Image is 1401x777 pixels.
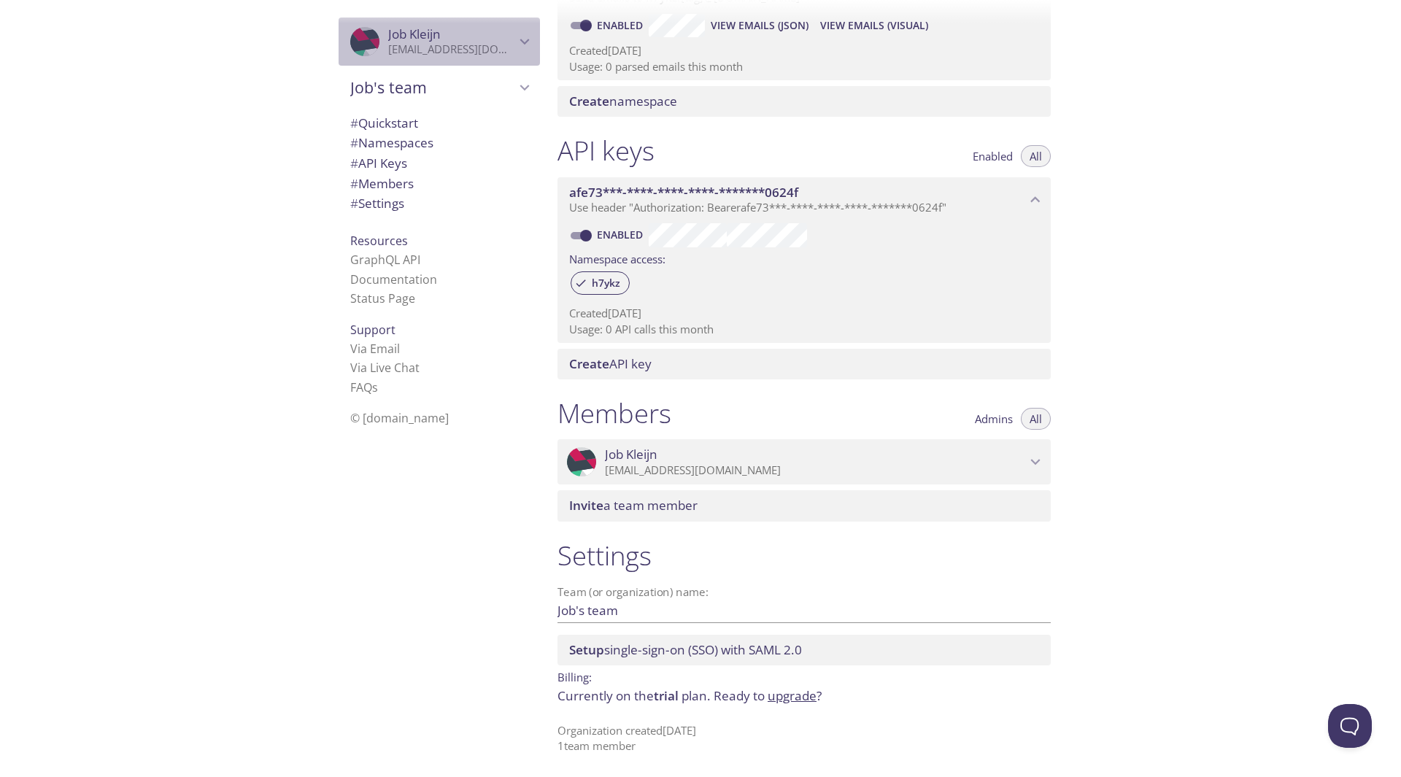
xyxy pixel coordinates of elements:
[966,408,1022,430] button: Admins
[339,174,540,194] div: Members
[339,69,540,107] div: Job's team
[595,18,649,32] a: Enabled
[350,360,420,376] a: Via Live Chat
[569,93,677,109] span: namespace
[964,145,1022,167] button: Enabled
[557,490,1051,521] div: Invite a team member
[1328,704,1372,748] iframe: Help Scout Beacon - Open
[711,17,808,34] span: View Emails (JSON)
[571,271,630,295] div: h7ykz
[569,59,1039,74] p: Usage: 0 parsed emails this month
[569,93,609,109] span: Create
[350,322,395,338] span: Support
[1021,145,1051,167] button: All
[569,641,604,658] span: Setup
[350,175,358,192] span: #
[557,349,1051,379] div: Create API Key
[557,587,709,598] label: Team (or organization) name:
[569,247,665,268] label: Namespace access:
[557,439,1051,484] div: Job Kleijn
[569,497,603,514] span: Invite
[605,447,657,463] span: Job Kleijn
[350,379,378,395] a: FAQ
[768,687,817,704] a: upgrade
[814,14,934,37] button: View Emails (Visual)
[350,195,404,212] span: Settings
[583,277,629,290] span: h7ykz
[339,133,540,153] div: Namespaces
[557,723,1051,754] p: Organization created [DATE] 1 team member
[350,341,400,357] a: Via Email
[339,18,540,66] div: Job Kleijn
[350,115,358,131] span: #
[557,665,1051,687] p: Billing:
[388,26,441,42] span: Job Kleijn
[1021,408,1051,430] button: All
[714,687,822,704] span: Ready to ?
[569,355,609,372] span: Create
[569,355,652,372] span: API key
[339,153,540,174] div: API Keys
[350,77,515,98] span: Job's team
[350,252,420,268] a: GraphQL API
[557,539,1051,572] h1: Settings
[569,641,802,658] span: single-sign-on (SSO) with SAML 2.0
[350,115,418,131] span: Quickstart
[557,134,655,167] h1: API keys
[372,379,378,395] span: s
[350,134,433,151] span: Namespaces
[350,271,437,287] a: Documentation
[388,42,515,57] p: [EMAIL_ADDRESS][DOMAIN_NAME]
[705,14,814,37] button: View Emails (JSON)
[350,233,408,249] span: Resources
[557,86,1051,117] div: Create namespace
[820,17,928,34] span: View Emails (Visual)
[350,195,358,212] span: #
[557,397,671,430] h1: Members
[654,687,679,704] span: trial
[557,635,1051,665] div: Setup SSO
[350,155,407,171] span: API Keys
[569,43,1039,58] p: Created [DATE]
[569,497,698,514] span: a team member
[350,175,414,192] span: Members
[605,463,1026,478] p: [EMAIL_ADDRESS][DOMAIN_NAME]
[350,410,449,426] span: © [DOMAIN_NAME]
[350,155,358,171] span: #
[350,134,358,151] span: #
[339,113,540,134] div: Quickstart
[350,290,415,306] a: Status Page
[595,228,649,241] a: Enabled
[557,687,1051,706] p: Currently on the plan.
[569,306,1039,321] p: Created [DATE]
[569,322,1039,337] p: Usage: 0 API calls this month
[339,193,540,214] div: Team Settings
